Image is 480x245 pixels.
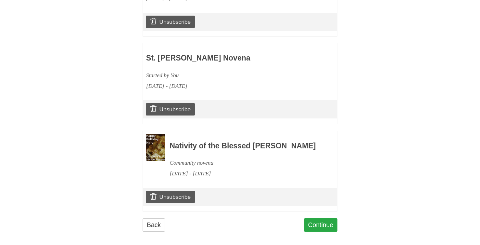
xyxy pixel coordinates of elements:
a: Unsubscribe [146,103,195,116]
div: [DATE] - [DATE] [146,81,296,91]
div: Started by You [146,70,296,81]
h3: Nativity of the Blessed [PERSON_NAME] [170,142,320,150]
div: Community novena [170,157,320,168]
a: Unsubscribe [146,191,195,203]
a: Unsubscribe [146,16,195,28]
a: Continue [304,218,338,232]
a: Back [143,218,165,232]
div: [DATE] - [DATE] [170,168,320,179]
h3: St. [PERSON_NAME] Novena [146,54,296,62]
img: Novena image [146,134,165,161]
